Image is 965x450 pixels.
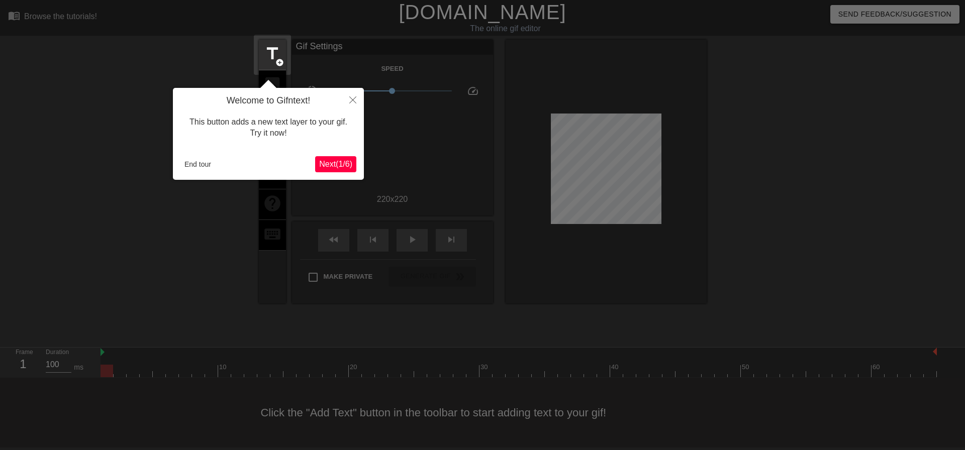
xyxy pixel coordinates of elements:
span: Next ( 1 / 6 ) [319,160,352,168]
button: Next [315,156,356,172]
button: End tour [180,157,215,172]
div: This button adds a new text layer to your gif. Try it now! [180,106,356,149]
button: Close [342,88,364,111]
h4: Welcome to Gifntext! [180,95,356,106]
